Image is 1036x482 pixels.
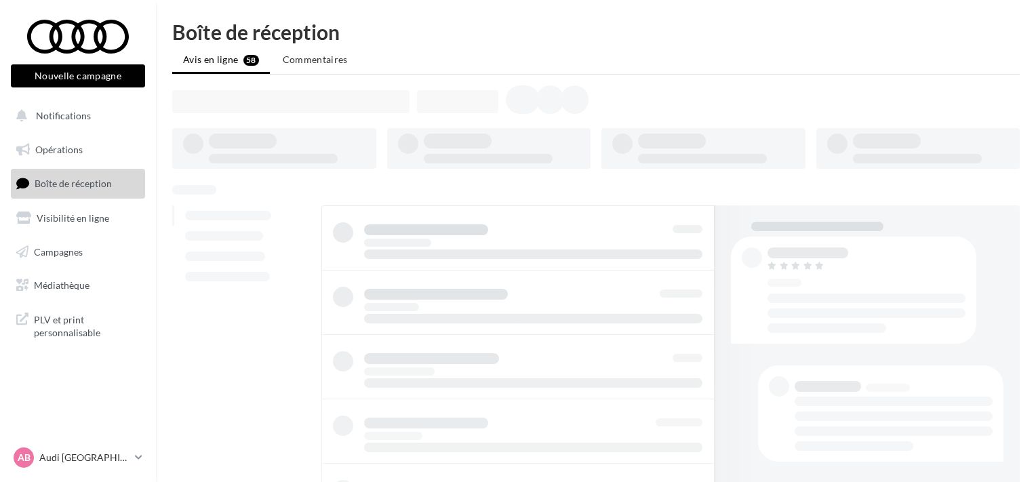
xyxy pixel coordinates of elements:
[11,64,145,87] button: Nouvelle campagne
[37,212,109,224] span: Visibilité en ligne
[18,451,31,464] span: AB
[8,305,148,345] a: PLV et print personnalisable
[8,102,142,130] button: Notifications
[34,310,140,340] span: PLV et print personnalisable
[35,178,112,189] span: Boîte de réception
[8,169,148,198] a: Boîte de réception
[172,22,1020,42] div: Boîte de réception
[8,271,148,300] a: Médiathèque
[8,136,148,164] a: Opérations
[36,110,91,121] span: Notifications
[35,144,83,155] span: Opérations
[34,245,83,257] span: Campagnes
[39,451,129,464] p: Audi [GEOGRAPHIC_DATA]
[11,445,145,470] a: AB Audi [GEOGRAPHIC_DATA]
[34,279,89,291] span: Médiathèque
[283,54,348,65] span: Commentaires
[8,204,148,233] a: Visibilité en ligne
[8,238,148,266] a: Campagnes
